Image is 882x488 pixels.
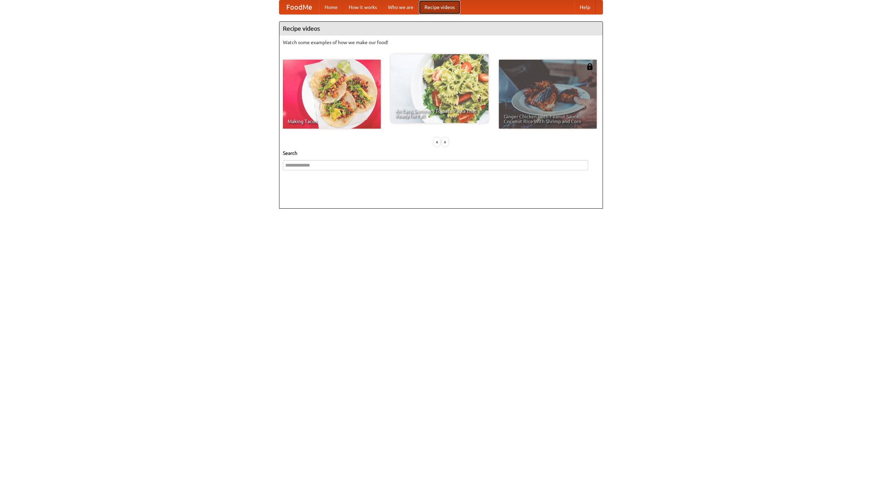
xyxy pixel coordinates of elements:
span: An Easy, Summery Tomato Pasta That's Ready for Fall [396,109,484,118]
a: Who we are [382,0,419,14]
h4: Recipe videos [279,22,603,36]
a: Home [319,0,343,14]
a: Recipe videos [419,0,460,14]
img: 483408.png [586,63,593,70]
span: Making Tacos [288,119,376,124]
div: « [434,138,440,146]
p: Watch some examples of how we make our food! [283,39,599,46]
a: Help [574,0,596,14]
a: How it works [343,0,382,14]
a: An Easy, Summery Tomato Pasta That's Ready for Fall [391,54,489,123]
h5: Search [283,150,599,157]
a: Making Tacos [283,60,381,129]
a: FoodMe [279,0,319,14]
div: » [442,138,448,146]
